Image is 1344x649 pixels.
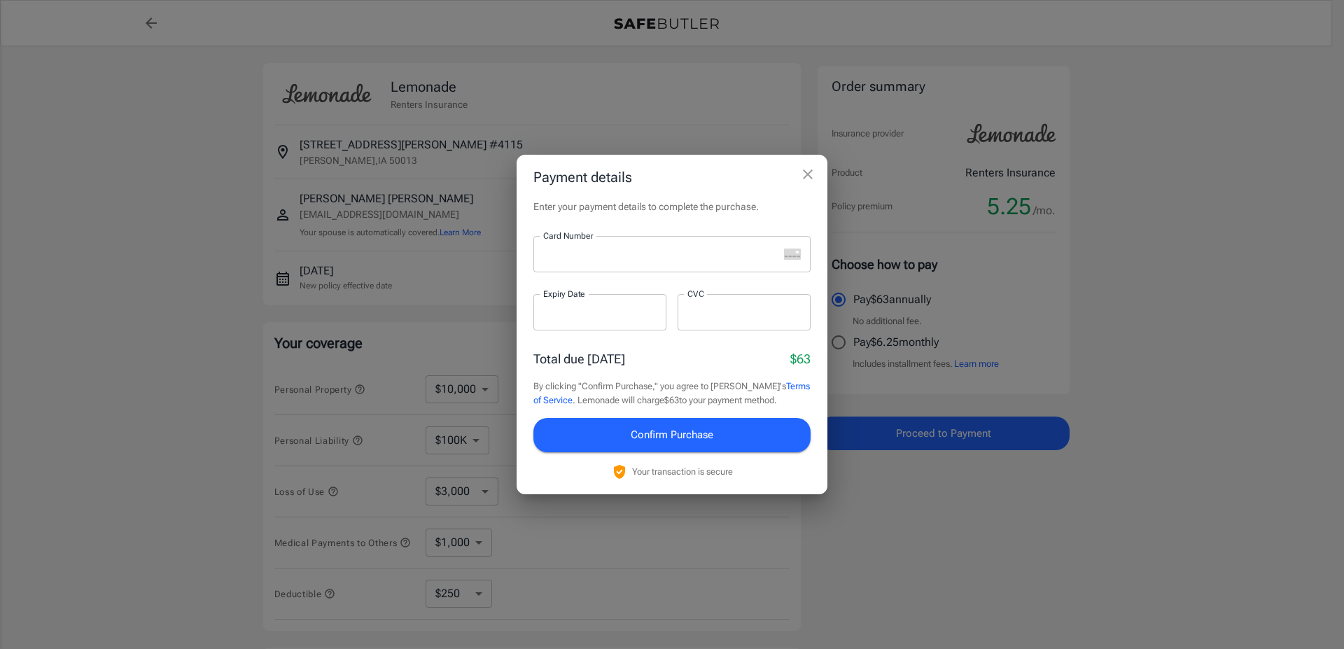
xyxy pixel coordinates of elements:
label: Expiry Date [543,288,585,300]
span: Confirm Purchase [631,426,713,444]
p: Your transaction is secure [632,465,733,478]
p: $63 [790,349,811,368]
p: Enter your payment details to complete the purchase. [533,200,811,214]
p: By clicking "Confirm Purchase," you agree to [PERSON_NAME]'s . Lemonade will charge $63 to your p... [533,379,811,407]
label: Card Number [543,230,593,242]
iframe: Secure expiration date input frame [543,306,657,319]
a: Terms of Service [533,381,810,405]
h2: Payment details [517,155,827,200]
iframe: Secure CVC input frame [687,306,801,319]
p: Total due [DATE] [533,349,625,368]
svg: unknown [784,249,801,260]
button: close [794,160,822,188]
button: Confirm Purchase [533,418,811,452]
label: CVC [687,288,704,300]
iframe: Secure card number input frame [543,248,778,261]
